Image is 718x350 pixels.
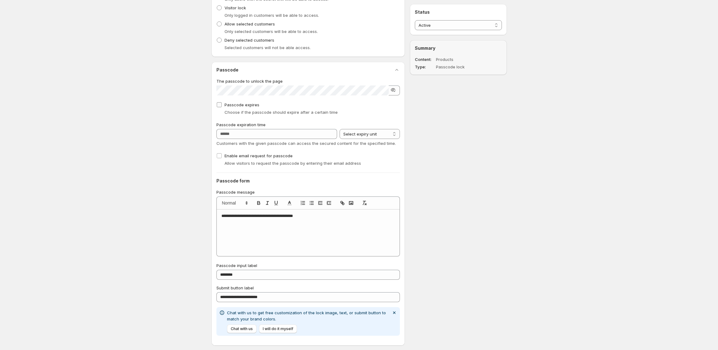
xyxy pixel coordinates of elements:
[225,102,259,107] span: Passcode expires
[216,263,257,268] span: Passcode input label
[216,189,400,195] p: Passcode message
[415,64,435,70] dt: Type:
[216,285,254,290] span: Submit button label
[216,79,283,84] span: The passcode to unlock the page
[216,140,400,146] p: Customers with the given passcode can access the secured content for the specified time.
[263,326,293,331] span: I will do it myself
[415,56,435,62] dt: Content:
[415,45,502,51] h2: Summary
[225,13,319,18] span: Only logged in customers will be able to access.
[225,153,293,158] span: Enable email request for passcode
[225,21,275,26] span: Allow selected customers
[227,310,386,321] span: Chat with us to get free customization of the lock image, text, or submit button to match your br...
[225,110,338,115] span: Choose if the passcode should expire after a certain time
[216,67,239,73] h2: Passcode
[225,38,274,43] span: Deny selected customers
[216,122,400,128] p: Passcode expiration time
[436,56,484,62] dd: Products
[231,326,253,331] span: Chat with us
[225,161,361,166] span: Allow visitors to request the passcode by entering their email address
[216,178,400,184] h2: Passcode form
[227,325,257,333] button: Chat with us
[225,5,246,10] span: Visitor lock
[225,45,311,50] span: Selected customers will not be able access.
[259,325,297,333] button: I will do it myself
[225,29,318,34] span: Only selected customers will be able to access.
[436,64,484,70] dd: Passcode lock
[390,308,399,317] button: Dismiss notification
[415,9,502,15] h2: Status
